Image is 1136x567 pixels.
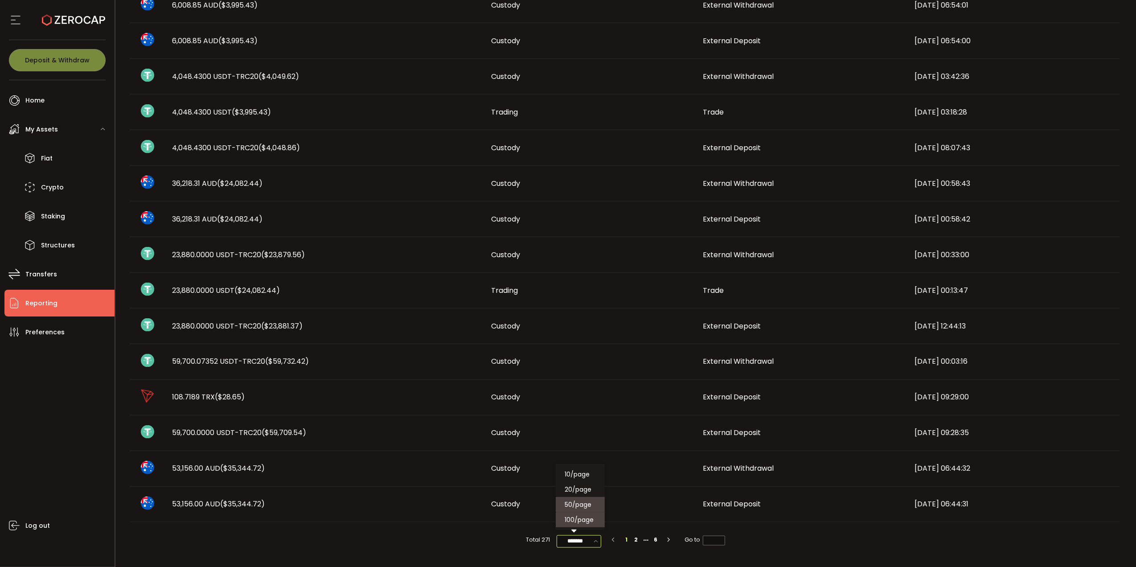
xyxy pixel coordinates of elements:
span: 53,156.00 AUD [172,499,265,509]
span: Custody [492,499,521,509]
span: ($24,082.44) [217,178,263,189]
span: External Withdrawal [703,71,774,82]
span: Trade [703,107,724,117]
span: External Withdrawal [703,250,774,260]
img: aud_portfolio.svg [141,461,154,474]
span: External Deposit [703,143,761,153]
span: 4,048.4300 USDT-TRC20 [172,71,299,82]
img: aud_portfolio.svg [141,33,154,46]
span: ($35,344.72) [221,499,265,509]
span: Staking [41,210,65,223]
span: Custody [492,392,521,403]
iframe: Chat Widget [1091,524,1136,567]
span: 6,008.85 AUD [172,36,258,46]
span: External Deposit [703,36,761,46]
div: [DATE] 09:29:00 [908,392,1120,403]
span: ($4,048.86) [259,143,300,153]
span: Custody [492,143,521,153]
span: Custody [492,214,521,224]
span: Custody [492,36,521,46]
img: trx_portfolio.png [141,390,154,403]
span: Trading [492,107,518,117]
img: usdt_portfolio.svg [141,140,154,153]
img: usdt_portfolio.svg [141,283,154,296]
span: Fiat [41,152,53,165]
span: Go to [685,535,725,545]
span: ($59,732.42) [266,357,309,367]
span: External Withdrawal [703,357,774,367]
span: Structures [41,239,75,252]
span: Preferences [25,326,65,339]
span: Custody [492,71,521,82]
span: External Deposit [703,392,761,403]
div: [DATE] 12:44:13 [908,321,1120,331]
div: [DATE] 00:13:47 [908,285,1120,296]
li: 2 [631,535,641,545]
span: 23,880.0000 USDT-TRC20 [172,250,305,260]
span: Custody [492,178,521,189]
span: Log out [25,519,50,532]
img: usdt_portfolio.svg [141,104,154,118]
span: Reporting [25,297,57,310]
div: [DATE] 06:44:31 [908,499,1120,509]
span: Custody [492,321,521,331]
span: Custody [492,250,521,260]
span: External Withdrawal [703,178,774,189]
div: [DATE] 00:58:43 [908,178,1120,189]
span: External Deposit [703,214,761,224]
span: External Deposit [703,428,761,438]
img: usdt_portfolio.svg [141,69,154,82]
span: 20/page [565,485,591,494]
div: [DATE] 03:18:28 [908,107,1120,117]
img: aud_portfolio.svg [141,211,154,225]
div: [DATE] 00:58:42 [908,214,1120,224]
div: [DATE] 00:33:00 [908,250,1120,260]
span: 4,048.4300 USDT [172,107,271,117]
img: aud_portfolio.svg [141,497,154,510]
img: usdt_portfolio.svg [141,354,154,367]
span: Trading [492,285,518,296]
span: ($35,344.72) [221,464,265,474]
li: 1 [621,535,631,545]
div: [DATE] 08:07:43 [908,143,1120,153]
div: [DATE] 06:54:00 [908,36,1120,46]
div: [DATE] 09:28:35 [908,428,1120,438]
img: usdt_portfolio.svg [141,425,154,439]
span: Custody [492,428,521,438]
span: My Assets [25,123,58,136]
span: 10/page [565,470,590,479]
span: Home [25,94,45,107]
span: Transfers [25,268,57,281]
span: Total 271 [526,535,550,545]
span: External Deposit [703,499,761,509]
span: Deposit & Withdraw [25,57,90,63]
span: ($4,049.62) [259,71,299,82]
div: [DATE] 06:44:32 [908,464,1120,474]
span: External Withdrawal [703,464,774,474]
span: 36,218.31 AUD [172,214,263,224]
span: Trade [703,285,724,296]
img: usdt_portfolio.svg [141,318,154,332]
span: Crypto [41,181,64,194]
span: 59,700.07352 USDT-TRC20 [172,357,309,367]
span: 23,880.0000 USDT [172,285,280,296]
span: ($28.65) [215,392,245,403]
span: ($3,995.43) [232,107,271,117]
div: [DATE] 03:42:36 [908,71,1120,82]
span: 36,218.31 AUD [172,178,263,189]
img: aud_portfolio.svg [141,176,154,189]
span: Custody [492,464,521,474]
span: Custody [492,357,521,367]
span: 23,880.0000 USDT-TRC20 [172,321,303,331]
span: ($24,082.44) [235,285,280,296]
span: 100/page [565,515,594,524]
img: usdt_portfolio.svg [141,247,154,260]
span: External Deposit [703,321,761,331]
span: ($3,995.43) [219,36,258,46]
span: ($59,709.54) [262,428,307,438]
span: 50/page [565,500,591,509]
button: Deposit & Withdraw [9,49,106,71]
span: 108.7189 TRX [172,392,245,403]
span: 59,700.0000 USDT-TRC20 [172,428,307,438]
